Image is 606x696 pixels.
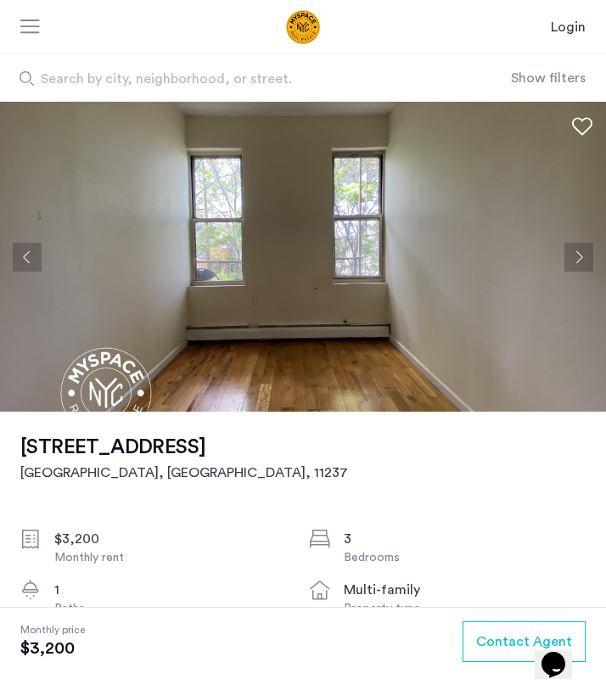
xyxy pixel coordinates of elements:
[54,600,296,617] div: Baths
[220,10,386,44] img: logo
[20,638,85,659] span: $3,200
[463,621,586,662] button: button
[511,68,586,88] button: Show or hide filters
[54,529,296,549] div: $3,200
[344,529,586,549] div: 3
[344,549,586,566] div: Bedrooms
[20,621,85,638] span: Monthly price
[551,17,586,37] a: Login
[41,69,450,89] span: Search by city, neighborhood, or street.
[535,628,589,679] iframe: chat widget
[54,549,296,566] div: Monthly rent
[344,600,586,617] div: Property type
[476,631,572,652] span: Contact Agent
[20,432,348,463] h1: [STREET_ADDRESS]
[54,580,296,600] div: 1
[13,243,42,272] button: Previous apartment
[564,243,593,272] button: Next apartment
[20,432,348,483] a: [STREET_ADDRESS][GEOGRAPHIC_DATA], [GEOGRAPHIC_DATA], 11237
[220,10,386,44] a: Cazamio Logo
[344,580,586,600] div: multi-family
[20,463,348,483] h2: [GEOGRAPHIC_DATA], [GEOGRAPHIC_DATA] , 11237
